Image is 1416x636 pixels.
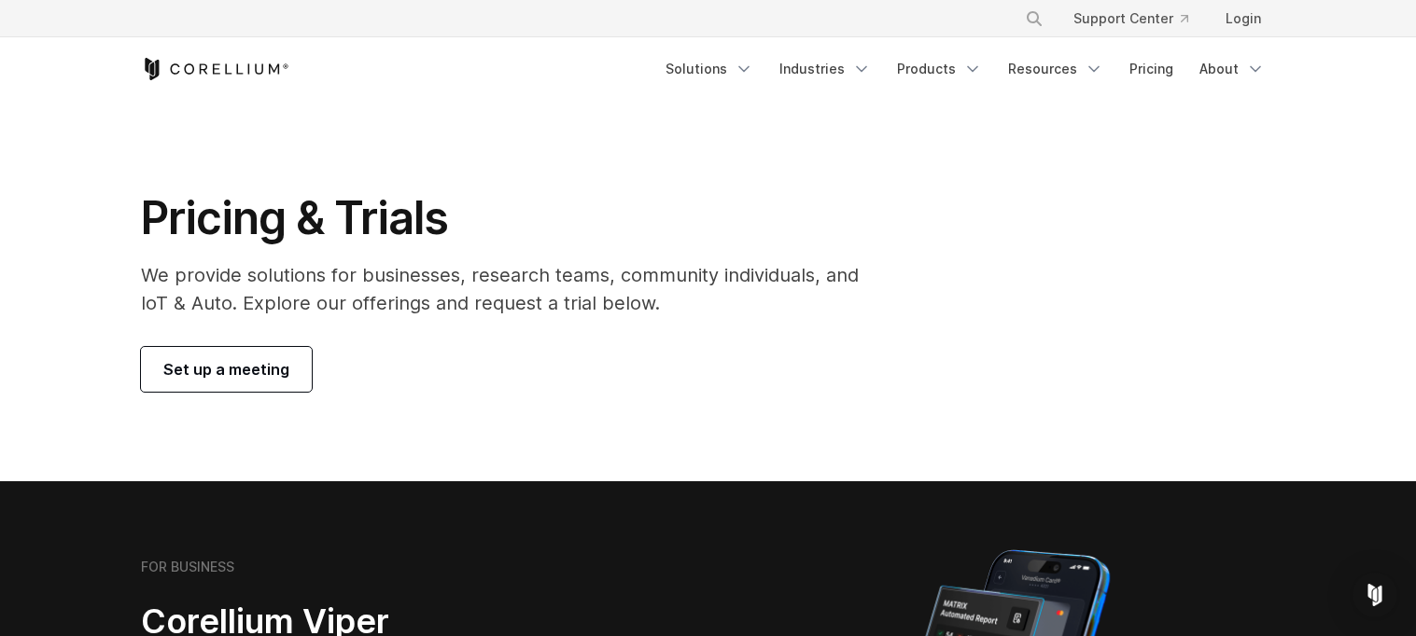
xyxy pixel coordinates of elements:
a: Resources [997,52,1115,86]
a: About [1188,52,1276,86]
div: Navigation Menu [654,52,1276,86]
a: Corellium Home [141,58,289,80]
button: Search [1017,2,1051,35]
a: Login [1211,2,1276,35]
a: Products [886,52,993,86]
span: Set up a meeting [163,358,289,380]
a: Solutions [654,52,764,86]
div: Open Intercom Messenger [1353,573,1397,617]
a: Pricing [1118,52,1185,86]
h6: FOR BUSINESS [141,559,234,575]
a: Support Center [1058,2,1203,35]
div: Navigation Menu [1002,2,1276,35]
a: Industries [768,52,882,86]
a: Set up a meeting [141,347,312,392]
h1: Pricing & Trials [141,190,885,246]
p: We provide solutions for businesses, research teams, community individuals, and IoT & Auto. Explo... [141,261,885,317]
